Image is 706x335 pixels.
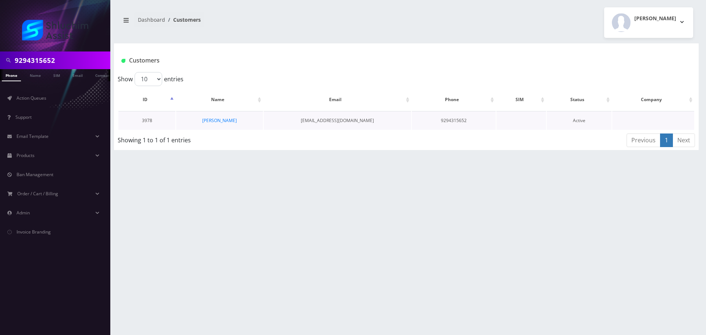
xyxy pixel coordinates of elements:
[412,89,496,110] th: Phone: activate to sort column ascending
[496,89,546,110] th: SIM: activate to sort column ascending
[165,16,201,24] li: Customers
[604,7,693,38] button: [PERSON_NAME]
[92,69,116,81] a: Company
[50,69,64,81] a: SIM
[547,111,611,130] td: Active
[69,69,86,81] a: Email
[2,69,21,81] a: Phone
[118,89,175,110] th: ID: activate to sort column descending
[264,111,411,130] td: [EMAIL_ADDRESS][DOMAIN_NAME]
[15,114,32,120] span: Support
[547,89,611,110] th: Status: activate to sort column ascending
[118,133,353,145] div: Showing 1 to 1 of 1 entries
[202,117,237,124] a: [PERSON_NAME]
[26,69,44,81] a: Name
[138,16,165,23] a: Dashboard
[412,111,496,130] td: 9294315652
[15,53,108,67] input: Search in Company
[120,12,401,33] nav: breadcrumb
[17,210,30,216] span: Admin
[634,15,676,22] h2: [PERSON_NAME]
[264,89,411,110] th: Email: activate to sort column ascending
[176,89,263,110] th: Name: activate to sort column ascending
[17,95,46,101] span: Action Queues
[135,72,162,86] select: Showentries
[17,152,35,158] span: Products
[17,133,49,139] span: Email Template
[17,190,58,197] span: Order / Cart / Billing
[17,229,51,235] span: Invoice Branding
[17,171,53,178] span: Ban Management
[627,133,660,147] a: Previous
[118,72,183,86] label: Show entries
[673,133,695,147] a: Next
[612,89,694,110] th: Company: activate to sort column ascending
[22,20,88,40] img: Shluchim Assist
[118,111,175,130] td: 3978
[660,133,673,147] a: 1
[121,57,595,64] h1: Customers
